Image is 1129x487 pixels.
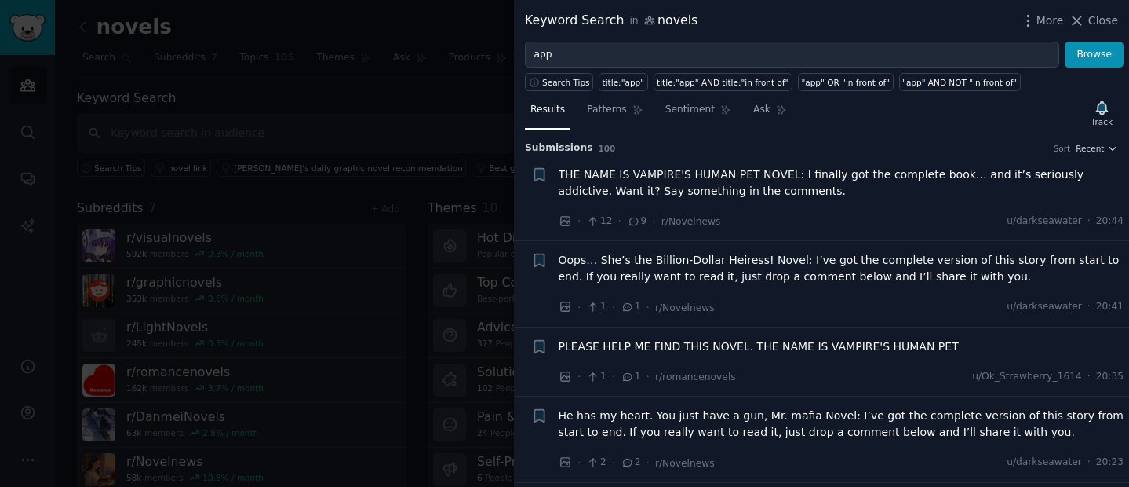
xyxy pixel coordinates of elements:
[660,97,737,130] a: Sentiment
[661,216,721,227] span: r/Novelnews
[559,408,1124,441] a: He has my heart. You just have a gun, Mr. mafia Novel: I’ve got the complete version of this stor...
[1020,13,1064,29] button: More
[1096,300,1124,314] span: 20:41
[627,214,646,229] span: 9
[525,73,593,91] button: Search Tips
[525,97,570,130] a: Results
[599,144,616,153] span: 100
[646,455,650,471] span: ·
[1088,13,1118,29] span: Close
[1076,143,1104,154] span: Recent
[618,213,621,229] span: ·
[525,42,1059,68] input: Try a keyword related to your business
[525,11,697,31] div: Keyword Search novels
[657,77,788,88] div: title:"app" AND title:"in front of"
[652,213,655,229] span: ·
[586,370,606,384] span: 1
[559,167,1124,200] a: THE NAME IS VAMPIRE'S HUMAN PET NOVEL: I finally got the complete book… and it’s seriously addict...
[612,455,615,471] span: ·
[542,77,590,88] span: Search Tips
[621,300,640,314] span: 1
[587,103,626,117] span: Patterns
[586,300,606,314] span: 1
[1036,13,1064,29] span: More
[612,368,615,385] span: ·
[577,299,581,316] span: ·
[1007,456,1082,470] span: u/darkseawater
[1054,143,1071,154] div: Sort
[612,299,615,316] span: ·
[1076,143,1118,154] button: Recent
[525,141,593,156] span: Submission s
[1091,116,1113,127] div: Track
[665,103,715,117] span: Sentiment
[629,14,638,28] span: in
[1087,214,1091,229] span: ·
[1007,214,1082,229] span: u/darkseawater
[530,103,565,117] span: Results
[1086,97,1118,130] button: Track
[577,213,581,229] span: ·
[655,372,736,383] span: r/romancenovels
[621,456,640,470] span: 2
[646,299,650,316] span: ·
[1069,13,1118,29] button: Close
[599,73,648,91] a: title:"app"
[586,456,606,470] span: 2
[801,77,890,88] div: "app" OR "in front of"
[1087,370,1091,384] span: ·
[655,302,715,313] span: r/Novelnews
[559,339,959,355] a: PLEASE HELP ME FIND THIS NOVEL. THE NAME IS VAMPIRE'S HUMAN PET
[1087,300,1091,314] span: ·
[603,77,645,88] div: title:"app"
[798,73,894,91] a: "app" OR "in front of"
[1096,370,1124,384] span: 20:35
[972,370,1082,384] span: u/Ok_Strawberry_1614
[1087,456,1091,470] span: ·
[655,458,715,469] span: r/Novelnews
[1007,300,1082,314] span: u/darkseawater
[899,73,1021,91] a: "app" AND NOT "in front of"
[654,73,792,91] a: title:"app" AND title:"in front of"
[581,97,648,130] a: Patterns
[577,455,581,471] span: ·
[1065,42,1124,68] button: Browse
[753,103,770,117] span: Ask
[1096,456,1124,470] span: 20:23
[621,370,640,384] span: 1
[902,77,1017,88] div: "app" AND NOT "in front of"
[559,252,1124,285] a: Oops… She’s the Billion-Dollar Heiress! Novel: I’ve got the complete version of this story from s...
[577,368,581,385] span: ·
[586,214,612,229] span: 12
[748,97,792,130] a: Ask
[1096,214,1124,229] span: 20:44
[646,368,650,385] span: ·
